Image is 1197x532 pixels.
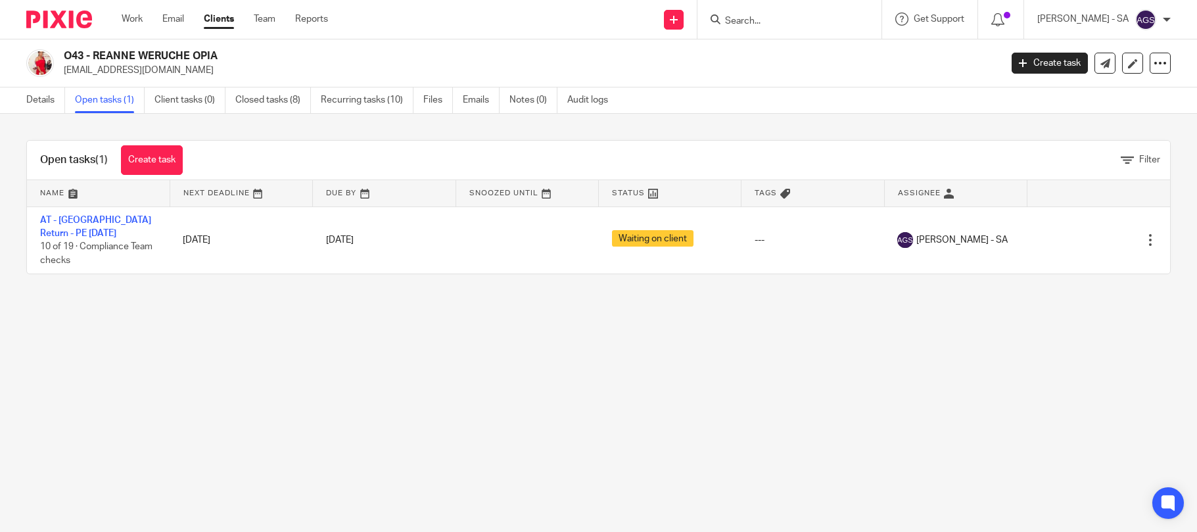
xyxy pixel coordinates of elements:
[295,12,328,26] a: Reports
[326,235,354,245] span: [DATE]
[26,87,65,113] a: Details
[40,153,108,167] h1: Open tasks
[1135,9,1156,30] img: svg%3E
[423,87,453,113] a: Files
[26,49,54,77] img: Reanne%20Opia.jpg
[1037,12,1129,26] p: [PERSON_NAME] - SA
[897,232,913,248] img: svg%3E
[612,189,645,197] span: Status
[463,87,500,113] a: Emails
[914,14,964,24] span: Get Support
[755,233,871,247] div: ---
[469,189,538,197] span: Snoozed Until
[64,49,807,63] h2: O43 - REANNE WERUCHE OPIA
[1012,53,1088,74] a: Create task
[755,189,777,197] span: Tags
[40,242,153,265] span: 10 of 19 · Compliance Team checks
[724,16,842,28] input: Search
[170,206,312,274] td: [DATE]
[40,216,151,238] a: AT - [GEOGRAPHIC_DATA] Return - PE [DATE]
[321,87,413,113] a: Recurring tasks (10)
[1139,155,1160,164] span: Filter
[154,87,225,113] a: Client tasks (0)
[26,11,92,28] img: Pixie
[235,87,311,113] a: Closed tasks (8)
[121,145,183,175] a: Create task
[567,87,618,113] a: Audit logs
[612,230,693,247] span: Waiting on client
[254,12,275,26] a: Team
[95,155,108,165] span: (1)
[64,64,992,77] p: [EMAIL_ADDRESS][DOMAIN_NAME]
[204,12,234,26] a: Clients
[509,87,557,113] a: Notes (0)
[916,233,1008,247] span: [PERSON_NAME] - SA
[122,12,143,26] a: Work
[75,87,145,113] a: Open tasks (1)
[162,12,184,26] a: Email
